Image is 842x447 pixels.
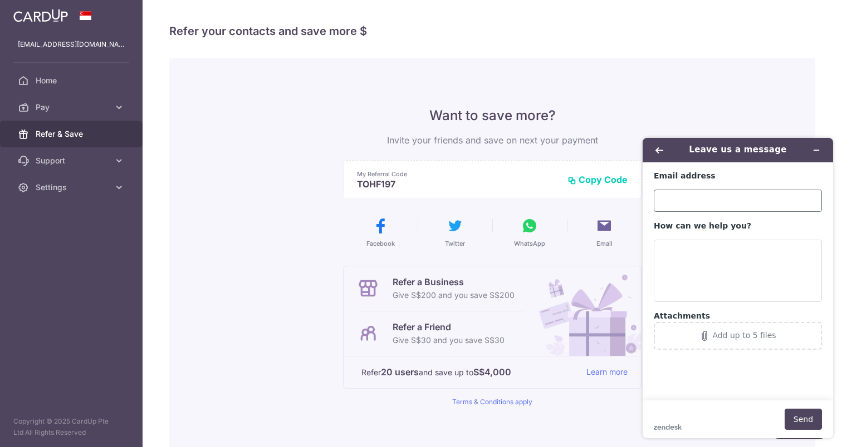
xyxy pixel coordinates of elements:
span: Refer & Save [36,128,109,140]
span: Facebook [366,239,395,248]
p: Refer a Business [393,275,515,289]
span: Pay [36,102,109,113]
button: Copy Code [567,174,628,185]
span: Support [36,155,109,166]
button: Twitter [422,217,488,248]
button: Email [571,217,637,248]
strong: S$4,000 [473,365,511,379]
span: Home [36,75,109,86]
p: My Referral Code [357,170,559,178]
span: Email [596,239,613,248]
span: WhatsApp [514,239,545,248]
p: Refer and save up to [361,365,577,379]
img: Refer [528,266,641,356]
p: TOHF197 [357,178,559,190]
span: Twitter [445,239,465,248]
button: WhatsApp [497,217,562,248]
iframe: Find more information here [634,129,842,447]
span: Help [26,8,48,18]
p: Invite your friends and save on next your payment [343,133,642,147]
button: Facebook [347,217,413,248]
strong: 20 users [381,365,419,379]
h4: Refer your contacts and save more $ [169,22,815,40]
p: Refer a Friend [393,320,505,334]
p: Want to save more? [343,107,642,125]
p: [EMAIL_ADDRESS][DOMAIN_NAME] [18,39,125,50]
p: Give S$30 and you save S$30 [393,334,505,347]
p: Give S$200 and you save S$200 [393,289,515,302]
span: Settings [36,182,109,193]
img: CardUp [13,9,68,22]
a: Terms & Conditions apply [452,398,532,406]
a: Learn more [586,365,628,379]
